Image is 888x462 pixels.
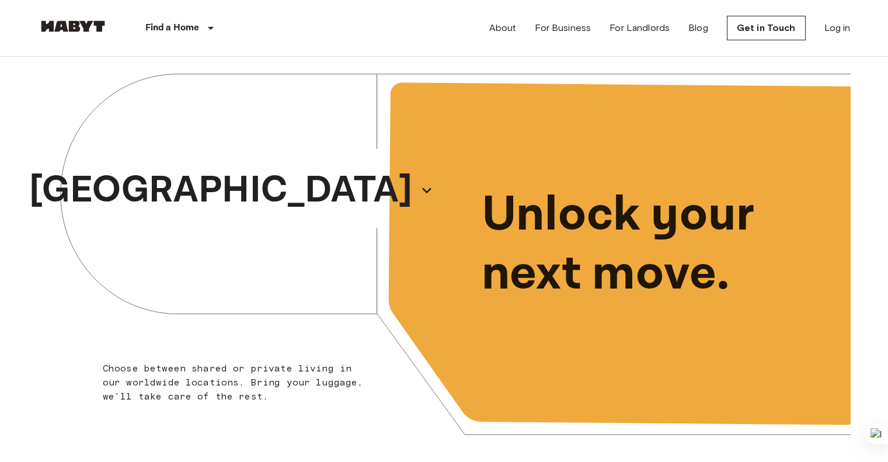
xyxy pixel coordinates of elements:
[535,21,591,35] a: For Business
[103,362,371,404] p: Choose between shared or private living in our worldwide locations. Bring your luggage, we'll tak...
[25,159,438,222] button: [GEOGRAPHIC_DATA]
[824,21,851,35] a: Log in
[38,20,108,32] img: Habyt
[489,21,517,35] a: About
[727,16,806,40] a: Get in Touch
[482,186,832,304] p: Unlock your next move.
[688,21,708,35] a: Blog
[29,162,412,218] p: [GEOGRAPHIC_DATA]
[610,21,670,35] a: For Landlords
[145,21,200,35] p: Find a Home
